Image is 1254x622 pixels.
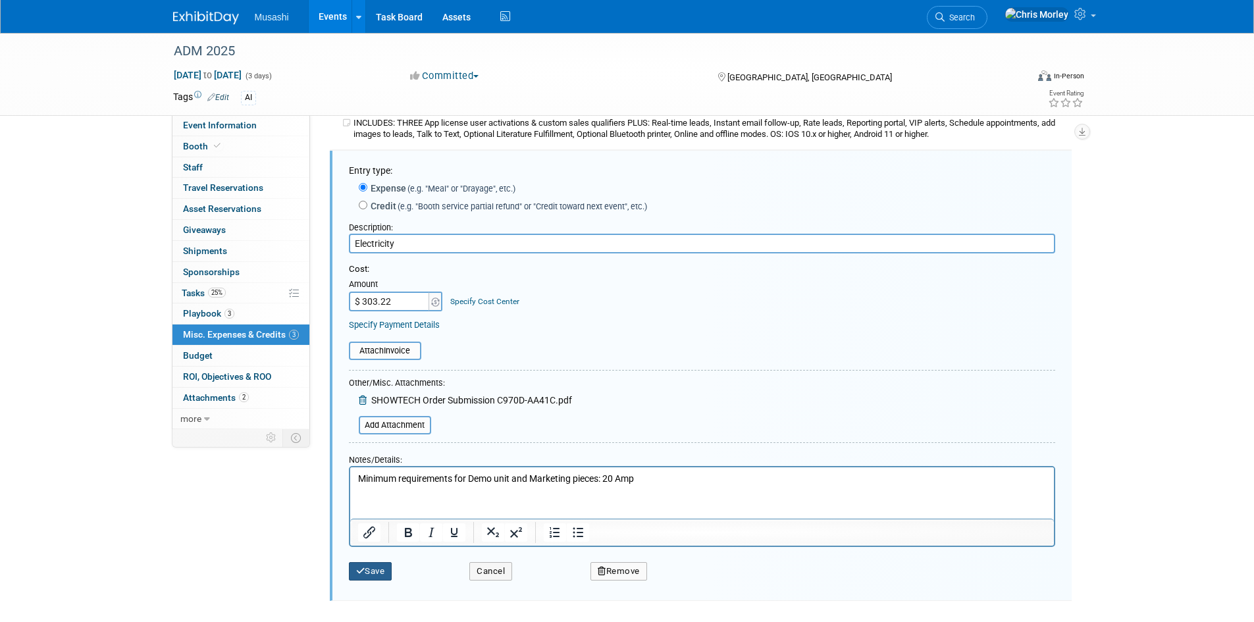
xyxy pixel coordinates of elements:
img: ExhibitDay [173,11,239,24]
div: Event Rating [1048,90,1084,97]
div: Description: [349,216,1055,234]
img: Format-Inperson.png [1038,70,1051,81]
a: Sponsorships [172,262,309,282]
span: [DATE] [DATE] [173,69,242,81]
img: Chris Morley [1005,7,1069,22]
iframe: Rich Text Area [350,467,1054,519]
a: Tasks25% [172,283,309,303]
td: Personalize Event Tab Strip [260,429,283,446]
span: Booth [183,141,223,151]
a: Asset Reservations [172,199,309,219]
span: (3 days) [244,72,272,80]
a: Edit [207,93,229,102]
div: Entry type: [349,164,1055,177]
span: Misc. Expenses & Credits [183,329,299,340]
label: Credit [367,199,647,213]
a: Budget [172,346,309,366]
button: Cancel [469,562,512,581]
span: Shipments [183,246,227,256]
a: ROI, Objectives & ROO [172,367,309,387]
a: Search [927,6,987,29]
a: Booth [172,136,309,157]
span: [GEOGRAPHIC_DATA], [GEOGRAPHIC_DATA] [727,72,892,82]
a: Event Information [172,115,309,136]
button: Insert/edit link [358,523,380,542]
span: ROI, Objectives & ROO [183,371,271,382]
div: Amount [349,278,444,292]
button: Italic [420,523,442,542]
div: Notes/Details: [349,448,1055,466]
span: 2 [239,392,249,402]
label: Expense [367,182,515,195]
button: Bullet list [567,523,589,542]
a: Shipments [172,241,309,261]
span: Musashi [255,12,289,22]
span: Tasks [182,288,226,298]
button: Superscript [505,523,527,542]
span: Giveaways [183,224,226,235]
span: (e.g. "Meal" or "Drayage", etc.) [406,184,515,194]
div: In-Person [1053,71,1084,81]
button: Subscript [482,523,504,542]
span: Sponsorships [183,267,240,277]
span: Event Information [183,120,257,130]
a: Playbook3 [172,303,309,324]
a: Specify Payment Details [349,320,440,330]
button: Bold [397,523,419,542]
span: Travel Reservations [183,182,263,193]
span: 25% [208,288,226,298]
button: Remove [590,562,647,581]
i: Booth reservation complete [214,142,221,149]
td: INCLUDES: THREE App license user activations & custom sales qualifiers PLUS: Real-time leads, Ins... [353,118,1072,140]
span: 3 [224,309,234,319]
span: to [201,70,214,80]
span: Playbook [183,308,234,319]
a: Giveaways [172,220,309,240]
span: SHOWTECH Order Submission C970D-AA41C.pdf [371,395,572,405]
a: Staff [172,157,309,178]
button: Numbered list [544,523,566,542]
a: Specify Cost Center [450,297,519,306]
span: Staff [183,162,203,172]
span: Asset Reservations [183,203,261,214]
a: Travel Reservations [172,178,309,198]
button: Save [349,562,392,581]
span: (e.g. "Booth service partial refund" or "Credit toward next event", etc.) [396,201,647,211]
div: ADM 2025 [169,39,1007,63]
span: Attachments [183,392,249,403]
div: AI [241,91,256,105]
span: Budget [183,350,213,361]
div: Cost: [349,263,1055,276]
span: 3 [289,330,299,340]
button: Committed [405,69,484,83]
td: Tags [173,90,229,105]
a: Attachments2 [172,388,309,408]
button: Underline [443,523,465,542]
span: more [180,413,201,424]
a: more [172,409,309,429]
div: Event Format [949,68,1085,88]
td: Toggle Event Tabs [282,429,309,446]
div: Other/Misc. Attachments: [349,377,572,392]
span: Search [945,13,975,22]
a: Misc. Expenses & Credits3 [172,324,309,345]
